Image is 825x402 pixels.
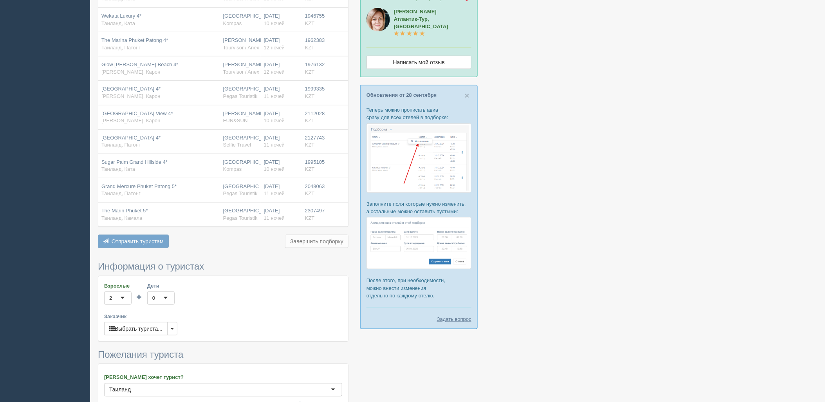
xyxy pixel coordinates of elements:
[264,13,299,27] div: [DATE]
[101,93,161,99] span: [PERSON_NAME], Карон
[101,159,168,165] span: Sugar Palm Grand Hillside 4*
[264,93,285,99] span: 11 ночей
[101,110,173,116] span: [GEOGRAPHIC_DATA] View 4*
[264,159,299,173] div: [DATE]
[465,91,469,100] span: ×
[223,183,258,197] div: [GEOGRAPHIC_DATA]
[223,85,258,100] div: [GEOGRAPHIC_DATA]
[305,159,325,165] span: 1995105
[305,37,325,43] span: 1962383
[101,142,141,148] span: Таиланд, Патонг
[223,69,260,75] span: Tourvisor / Anex
[305,20,315,26] span: KZT
[285,235,348,248] button: Завершить подборку
[101,118,161,123] span: [PERSON_NAME], Карон
[223,93,258,99] span: Pegas Touristik
[98,235,169,248] button: Отправить туристам
[264,85,299,100] div: [DATE]
[264,190,285,196] span: 11 ночей
[305,110,325,116] span: 2112028
[101,69,161,75] span: [PERSON_NAME], Карон
[264,69,285,75] span: 12 ночей
[223,142,251,148] span: Selfie Travel
[264,166,285,172] span: 10 ночей
[465,91,469,100] button: Close
[104,313,342,320] label: Заказчик
[101,166,135,172] span: Таиланд, Ката
[264,118,285,123] span: 10 ночей
[305,86,325,92] span: 1999335
[366,200,471,215] p: Заполните поля которые нужно изменить, а остальные можно оставить пустыми:
[305,13,325,19] span: 1946755
[104,374,342,381] label: [PERSON_NAME] хочет турист?
[104,282,132,290] label: Взрослые
[264,134,299,149] div: [DATE]
[366,106,471,121] p: Теперь можно прописать авиа сразу для всех отелей в подборке:
[223,20,242,26] span: Kompas
[98,349,183,360] span: Пожелания туриста
[101,183,177,189] span: Grand Mercure Phuket Patong 5*
[305,45,315,51] span: KZT
[101,20,135,26] span: Таиланд, Ката
[305,62,325,67] span: 1976132
[152,294,155,302] div: 0
[264,215,285,221] span: 11 ночей
[147,282,175,290] label: Дети
[109,386,131,394] div: Таиланд
[305,190,315,196] span: KZT
[366,123,471,193] img: %D0%BF%D0%BE%D0%B4%D0%B1%D0%BE%D1%80%D0%BA%D0%B0-%D0%B0%D0%B2%D0%B8%D0%B0-1-%D1%81%D1%80%D0%BC-%D...
[305,183,325,189] span: 2048063
[264,20,285,26] span: 10 ночей
[366,217,471,269] img: %D0%BF%D0%BE%D0%B4%D0%B1%D0%BE%D1%80%D0%BA%D0%B0-%D0%B0%D0%B2%D0%B8%D0%B0-2-%D1%81%D1%80%D0%BC-%D...
[223,118,248,123] span: FUN&SUN
[264,45,285,51] span: 12 ночей
[109,294,112,302] div: 2
[264,61,299,76] div: [DATE]
[305,93,315,99] span: KZT
[264,110,299,125] div: [DATE]
[223,37,258,51] div: [PERSON_NAME]
[394,9,448,37] a: [PERSON_NAME]Атлантик-Тур, [GEOGRAPHIC_DATA]
[305,69,315,75] span: KZT
[104,322,168,335] button: Выбрать туриста...
[366,56,471,69] a: Написать мой отзыв
[223,159,258,173] div: [GEOGRAPHIC_DATA]
[223,207,258,222] div: [GEOGRAPHIC_DATA]
[366,92,437,98] a: Обновления от 28 сентября
[437,315,471,323] a: Задать вопрос
[305,215,315,221] span: KZT
[101,190,141,196] span: Таиланд, Патонг
[101,13,141,19] span: Wekata Luxury 4*
[98,261,348,272] h3: Информация о туристах
[223,190,258,196] span: Pegas Touristik
[305,208,325,214] span: 2307497
[264,37,299,51] div: [DATE]
[366,277,471,299] p: После этого, при необходимости, можно внести изменения отдельно по каждому отелю.
[101,62,179,67] span: Glow [PERSON_NAME] Beach 4*
[101,135,161,141] span: [GEOGRAPHIC_DATA] 4*
[101,45,141,51] span: Таиланд, Патонг
[223,61,258,76] div: [PERSON_NAME]
[223,110,258,125] div: [PERSON_NAME]
[223,166,242,172] span: Kompas
[223,45,260,51] span: Tourvisor / Anex
[101,86,161,92] span: [GEOGRAPHIC_DATA] 4*
[264,142,285,148] span: 11 ночей
[223,134,258,149] div: [GEOGRAPHIC_DATA]
[101,208,148,214] span: The Marin Phuket 5*
[305,166,315,172] span: KZT
[223,13,258,27] div: [GEOGRAPHIC_DATA]
[101,215,142,221] span: Таиланд, Камала
[305,142,315,148] span: KZT
[223,215,258,221] span: Pegas Touristik
[264,183,299,197] div: [DATE]
[305,135,325,141] span: 2127743
[305,118,315,123] span: KZT
[101,37,168,43] span: The Marina Phuket Patong 4*
[366,8,390,31] img: aicrm_2143.jpg
[264,207,299,222] div: [DATE]
[112,238,164,244] span: Отправить туристам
